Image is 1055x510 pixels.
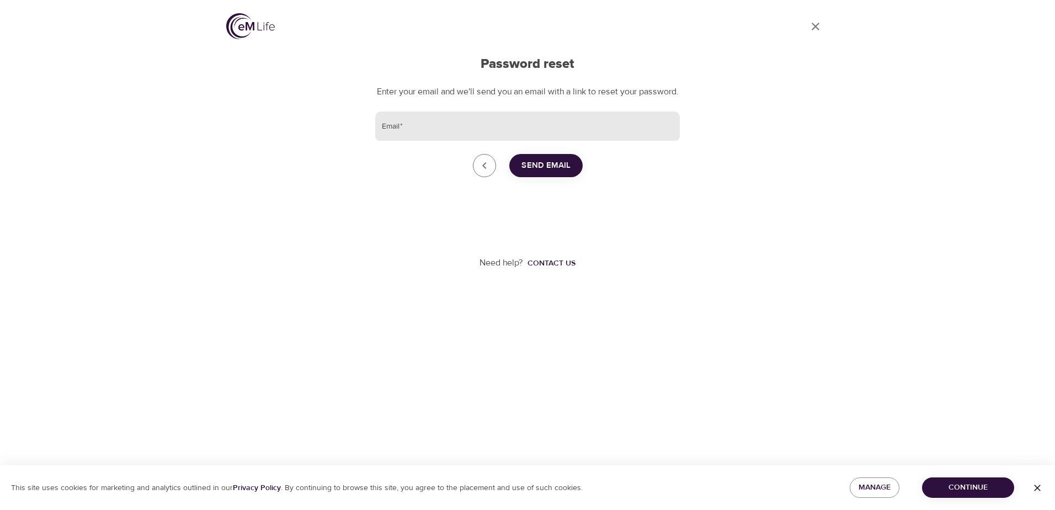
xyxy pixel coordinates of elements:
p: Need help? [479,257,523,269]
img: logo [226,13,275,39]
a: Contact us [523,258,576,269]
span: Manage [859,481,891,495]
a: Privacy Policy [233,483,281,493]
div: Contact us [527,258,576,269]
h2: Password reset [375,56,680,72]
button: Manage [850,477,899,498]
button: Send Email [509,154,583,177]
a: close [473,154,496,177]
span: Continue [931,481,1005,495]
span: Send Email [521,158,571,173]
a: close [802,13,829,40]
p: Enter your email and we'll send you an email with a link to reset your password. [375,86,680,98]
button: Continue [922,477,1014,498]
